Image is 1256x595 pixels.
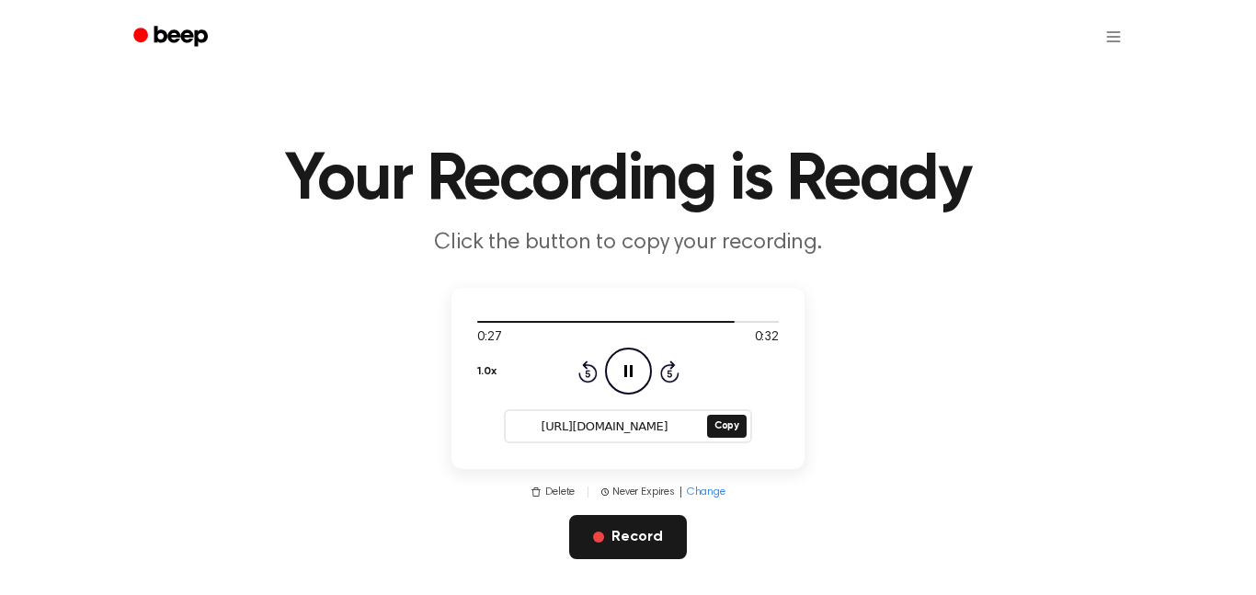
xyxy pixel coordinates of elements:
button: Delete [531,484,575,500]
button: Open menu [1091,15,1136,59]
button: Record [569,515,686,559]
p: Click the button to copy your recording. [275,228,981,258]
span: Change [687,484,725,500]
span: 0:32 [755,328,779,348]
button: Never Expires|Change [601,484,725,500]
a: Beep [120,19,224,55]
span: | [679,484,683,500]
span: | [586,484,590,500]
h1: Your Recording is Ready [157,147,1099,213]
span: 0:27 [477,328,501,348]
button: Copy [707,415,747,438]
button: 1.0x [477,356,496,387]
